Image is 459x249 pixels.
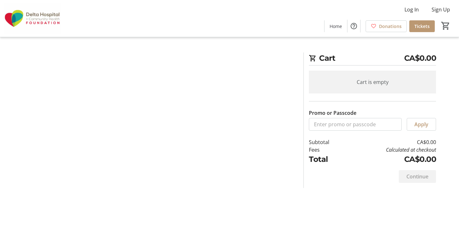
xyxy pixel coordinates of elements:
td: CA$0.00 [346,154,436,165]
input: Enter promo or passcode [309,118,402,131]
span: Sign Up [432,6,450,13]
td: Subtotal [309,138,346,146]
button: Apply [407,118,436,131]
button: Cart [440,20,451,31]
td: Total [309,154,346,165]
label: Promo or Passcode [309,109,356,117]
a: Donations [366,20,407,32]
button: Help [347,20,360,32]
td: Calculated at checkout [346,146,436,154]
td: CA$0.00 [346,138,436,146]
span: Apply [414,121,428,128]
a: Home [324,20,347,32]
span: Donations [379,23,402,30]
h2: Cart [309,52,436,66]
span: CA$0.00 [404,52,436,64]
td: Fees [309,146,346,154]
div: Cart is empty [309,71,436,93]
a: Tickets [409,20,435,32]
img: Delta Hospital and Community Health Foundation's Logo [4,3,61,34]
button: Log In [399,4,424,15]
span: Tickets [414,23,430,30]
button: Sign Up [426,4,455,15]
span: Log In [404,6,419,13]
span: Home [330,23,342,30]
